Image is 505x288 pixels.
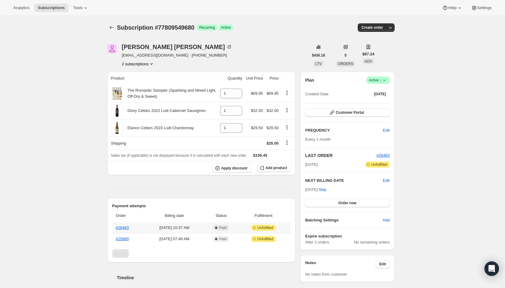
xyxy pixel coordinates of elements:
[70,4,92,12] button: Tools
[123,87,217,100] div: The Romantic Sampler (Sparkling and Mixed Light, Off-Dry & Sweet)
[341,51,350,60] button: 5
[117,275,296,281] h2: Timeline
[265,72,280,85] th: Price
[266,141,279,146] span: $25.00
[34,4,68,12] button: Subscriptions
[305,260,376,268] h3: Notes
[122,52,232,58] span: [EMAIL_ADDRESS][DOMAIN_NAME] · [PHONE_NUMBER]
[448,5,456,10] span: Help
[282,107,292,113] button: Product actions
[305,162,318,168] span: [DATE]
[107,72,219,85] th: Product
[266,108,279,113] span: $32.00
[251,108,263,113] span: $32.00
[380,78,381,83] span: |
[354,239,390,245] span: No remaining orders
[111,153,247,158] span: Sales tax (if applicable) is not displayed because it is calculated with each new order.
[338,62,353,66] span: ORDERS
[219,237,226,241] span: Paid
[147,236,202,242] span: [DATE] · 07:48 AM
[364,59,372,64] span: AOV
[438,4,466,12] button: Help
[282,124,292,131] button: Product actions
[123,108,207,114] div: Glory Cellars 2022 Lodi Cabernet Sauvignon.
[338,201,357,205] span: Order now
[305,233,389,239] h6: Expire subscription
[107,23,116,32] button: Subscriptions
[383,127,389,133] span: Edit
[305,127,383,133] h2: FREQUENCY
[305,199,389,207] button: Order now
[369,77,387,83] span: Active
[374,92,386,97] span: [DATE]
[305,137,331,142] span: Every 1 month
[266,91,279,96] span: $69.95
[383,178,389,184] button: Edit
[122,44,232,50] div: [PERSON_NAME] [PERSON_NAME]
[10,4,33,12] button: Analytics
[477,5,492,10] span: Settings
[361,25,383,30] span: Create order
[312,53,325,58] span: $436.18
[73,5,83,10] span: Tools
[123,125,195,131] div: Elance Cellars 2023 Lodi Chardonnay.
[358,23,386,32] button: Create order
[282,90,292,96] button: Product actions
[305,108,389,117] button: Customer Portal
[112,249,291,258] nav: Pagination
[336,110,364,115] span: Customer Portal
[319,187,326,193] span: Skip
[376,152,389,159] button: #26463
[484,261,499,276] div: Open Intercom Messenger
[251,126,263,130] span: $29.50
[370,90,390,98] button: [DATE]
[122,61,155,67] button: Product actions
[244,72,265,85] th: Unit Price
[116,237,129,241] a: #25869
[266,165,287,170] span: Add product
[221,25,231,30] span: Active
[213,164,251,173] button: Apply discount
[468,4,495,12] button: Settings
[305,91,328,97] span: Created Date
[117,24,194,31] span: Subscription #77809549680
[221,166,247,171] span: Apply discount
[112,209,145,222] th: Order
[147,213,202,219] span: Billing date
[376,153,389,158] a: #26463
[305,187,326,192] span: [DATE] ·
[240,213,287,219] span: Fulfillment
[13,5,29,10] span: Analytics
[199,25,215,30] span: Recurring
[308,51,329,60] button: $436.18
[315,62,322,66] span: LTV
[305,178,383,184] h2: NEXT BILLING DATE
[251,91,263,96] span: $69.95
[379,215,393,225] button: Add
[266,126,279,130] span: $29.50
[253,153,267,158] span: $156.45
[305,239,354,245] span: After 2 orders
[383,217,389,223] span: Add
[38,5,65,10] span: Subscriptions
[112,203,291,209] h2: Payment attempts
[305,217,383,223] h6: Batching Settings
[362,51,374,57] span: $87.24
[206,213,236,219] span: Status
[257,237,273,241] span: Unfulfilled
[219,225,226,230] span: Paid
[315,185,330,195] button: Skip
[305,272,347,277] span: No notes from customer
[305,152,376,159] h2: LAST ORDER
[344,53,347,58] span: 5
[376,260,390,268] button: Edit
[116,225,129,230] a: #26463
[147,225,202,231] span: [DATE] · 10:37 AM
[107,136,219,150] th: Shipping
[379,262,386,267] span: Edit
[257,225,273,230] span: Unfulfilled
[379,126,393,135] button: Edit
[282,139,292,146] button: Shipping actions
[218,72,244,85] th: Quantity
